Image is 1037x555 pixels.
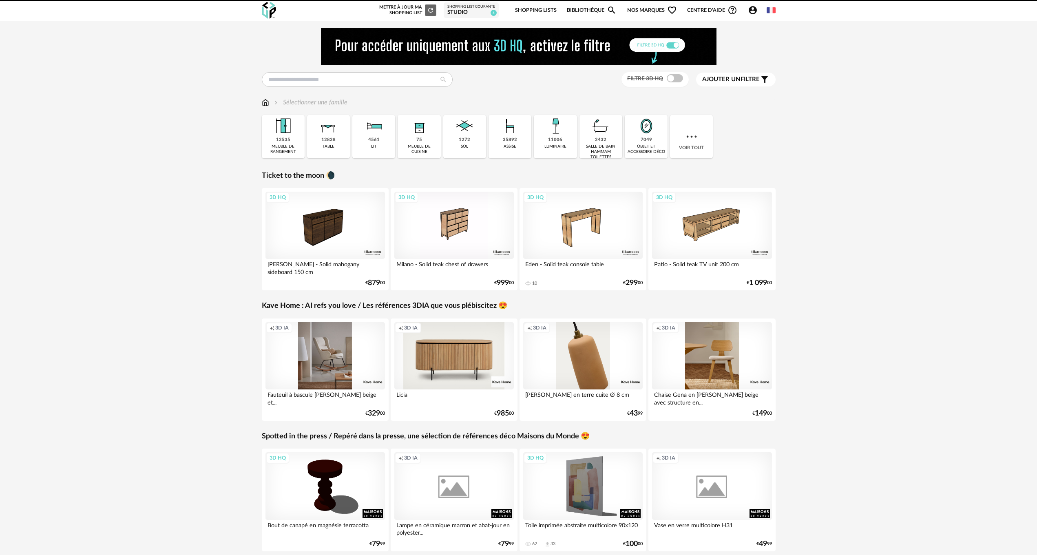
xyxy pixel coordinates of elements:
a: Creation icon 3D IA [PERSON_NAME] en terre cuite Ø 8 cm €4399 [520,318,647,421]
span: 3D IA [533,325,546,331]
span: Help Circle Outline icon [727,5,737,15]
span: Creation icon [656,455,661,461]
span: Ajouter un [702,76,741,82]
div: € 00 [365,411,385,416]
div: Toile imprimée abstraite multicolore 90x120 [523,520,643,536]
div: Studio [447,9,495,16]
span: Centre d'aideHelp Circle Outline icon [687,5,737,15]
span: Creation icon [270,325,274,331]
span: 3D IA [662,325,675,331]
a: Kave Home : AI refs you love / Les références 3DIA que vous plébiscitez 😍 [262,301,507,311]
a: Creation icon 3D IA Licia €98500 [391,318,518,421]
div: assise [504,144,516,149]
div: objet et accessoire déco [627,144,665,155]
div: € 00 [747,280,772,286]
div: € 00 [365,280,385,286]
div: Patio - Solid teak TV unit 200 cm [652,259,772,275]
div: Bout de canapé en magnésie terracotta [265,520,385,536]
span: Filtre 3D HQ [627,76,663,82]
div: Mettre à jour ma Shopping List [378,4,436,16]
div: lit [371,144,377,149]
div: luminaire [544,144,566,149]
img: Table.png [317,115,339,137]
div: € 00 [494,280,514,286]
span: 6 [491,10,497,16]
img: Sol.png [453,115,475,137]
span: 985 [497,411,509,416]
span: Creation icon [398,455,403,461]
div: 1272 [459,137,470,143]
span: 79 [372,541,380,547]
a: 3D HQ [PERSON_NAME] - Solid mahogany sideboard 150 cm €87900 [262,188,389,290]
img: Miroir.png [635,115,657,137]
div: Fauteuil à bascule [PERSON_NAME] beige et... [265,389,385,406]
div: Voir tout [670,115,713,158]
div: Milano - Solid teak chest of drawers [394,259,514,275]
span: 43 [630,411,638,416]
span: Account Circle icon [748,5,761,15]
div: Vase en verre multicolore H31 [652,520,772,536]
img: OXP [262,2,276,19]
div: € 00 [752,411,772,416]
div: [PERSON_NAME] - Solid mahogany sideboard 150 cm [265,259,385,275]
div: 3D HQ [266,453,290,463]
div: 3D HQ [524,192,547,203]
span: 999 [497,280,509,286]
div: Eden - Solid teak console table [523,259,643,275]
div: 3D HQ [395,192,418,203]
img: svg+xml;base64,PHN2ZyB3aWR0aD0iMTYiIGhlaWdodD0iMTYiIHZpZXdCb3g9IjAgMCAxNiAxNiIgZmlsbD0ibm9uZSIgeG... [273,98,279,107]
div: 3D HQ [266,192,290,203]
img: fr [767,6,776,15]
img: NEW%20NEW%20HQ%20NEW_V1.gif [321,28,716,65]
a: Ticket to the moon 🌘 [262,171,335,181]
div: € 99 [369,541,385,547]
span: 3D IA [404,325,418,331]
div: meuble de rangement [264,144,302,155]
span: Account Circle icon [748,5,758,15]
img: Luminaire.png [544,115,566,137]
a: Shopping Lists [515,1,557,20]
div: meuble de cuisine [400,144,438,155]
div: Sélectionner une famille [273,98,347,107]
a: Shopping List courante Studio 6 [447,4,495,16]
span: Creation icon [398,325,403,331]
a: 3D HQ Bout de canapé en magnésie terracotta €7999 [262,449,389,551]
div: 33 [551,541,555,547]
img: svg+xml;base64,PHN2ZyB3aWR0aD0iMTYiIGhlaWdodD0iMTciIHZpZXdCb3g9IjAgMCAxNiAxNyIgZmlsbD0ibm9uZSIgeG... [262,98,269,107]
div: € 00 [623,280,643,286]
div: € 00 [494,411,514,416]
span: 1 099 [749,280,767,286]
span: 3D IA [275,325,289,331]
a: BibliothèqueMagnify icon [567,1,617,20]
div: 3D HQ [652,192,676,203]
span: 299 [626,280,638,286]
div: 11006 [548,137,562,143]
div: 75 [416,137,422,143]
div: 3D HQ [524,453,547,463]
div: € 99 [627,411,643,416]
div: Chaise Gena en [PERSON_NAME] beige avec structure en... [652,389,772,406]
span: 879 [368,280,380,286]
div: sol [461,144,468,149]
span: Creation icon [656,325,661,331]
a: 3D HQ Eden - Solid teak console table 10 €29900 [520,188,647,290]
div: salle de bain hammam toilettes [582,144,620,160]
div: [PERSON_NAME] en terre cuite Ø 8 cm [523,389,643,406]
a: Spotted in the press / Repéré dans la presse, une sélection de références déco Maisons du Monde 😍 [262,432,590,441]
img: Meuble%20de%20rangement.png [272,115,294,137]
span: Refresh icon [427,8,434,12]
div: Shopping List courante [447,4,495,9]
div: € 00 [623,541,643,547]
span: Nos marques [627,1,677,20]
div: 4561 [368,137,380,143]
img: Rangement.png [408,115,430,137]
div: Licia [394,389,514,406]
div: table [323,144,334,149]
span: Heart Outline icon [667,5,677,15]
img: Salle%20de%20bain.png [590,115,612,137]
div: 62 [532,541,537,547]
a: Creation icon 3D IA Fauteuil à bascule [PERSON_NAME] beige et... €32900 [262,318,389,421]
div: 10 [532,281,537,286]
button: Ajouter unfiltre Filter icon [696,73,776,86]
span: 3D IA [662,455,675,461]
